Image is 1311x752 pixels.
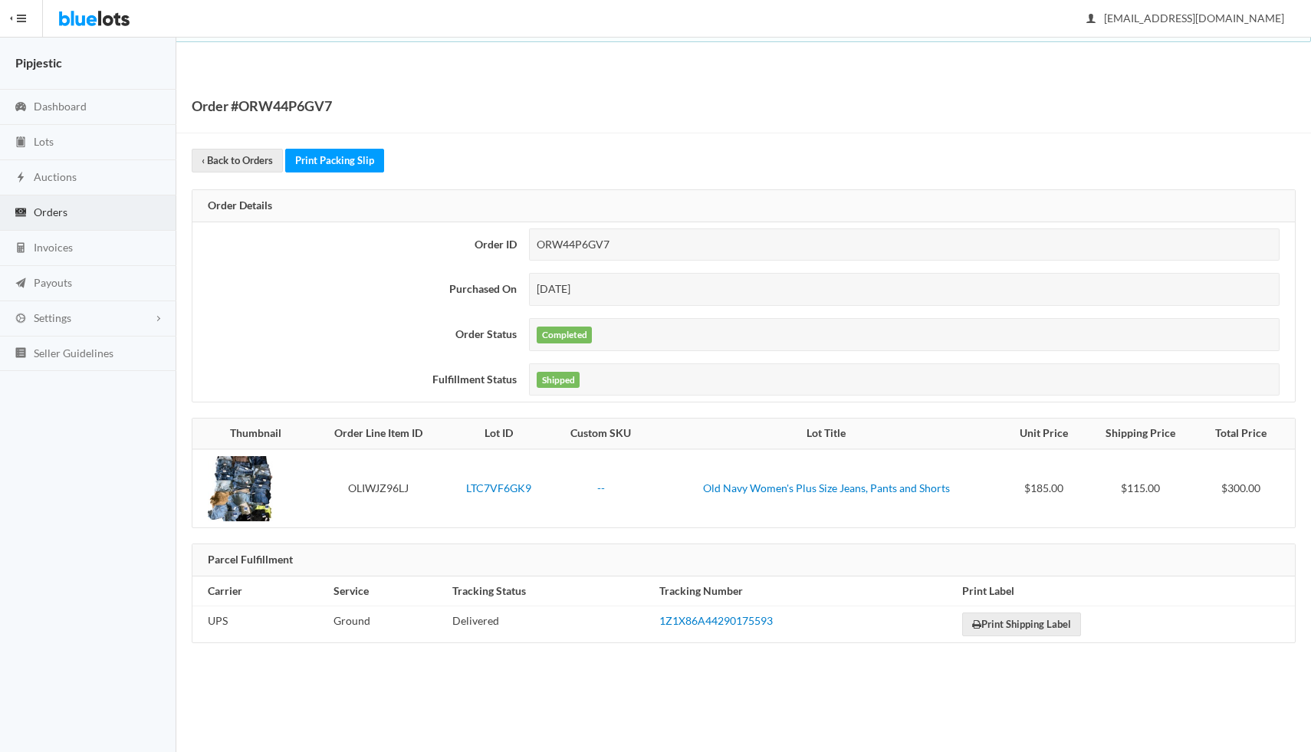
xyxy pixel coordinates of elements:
[327,606,445,643] td: Ground
[192,576,327,606] th: Carrier
[446,576,653,606] th: Tracking Status
[285,149,384,172] a: Print Packing Slip
[327,576,445,606] th: Service
[650,419,1002,449] th: Lot Title
[466,481,531,494] a: LTC7VF6GK9
[446,419,551,449] th: Lot ID
[1196,449,1295,527] td: $300.00
[956,576,1295,606] th: Print Label
[13,346,28,361] ion-icon: list box
[962,612,1081,636] a: Print Shipping Label
[192,222,523,268] th: Order ID
[310,449,446,527] td: OLIWJZ96LJ
[310,419,446,449] th: Order Line Item ID
[192,267,523,312] th: Purchased On
[192,357,523,402] th: Fulfillment Status
[192,94,332,117] h1: Order #ORW44P6GV7
[192,149,283,172] a: ‹ Back to Orders
[34,346,113,360] span: Seller Guidelines
[1196,419,1295,449] th: Total Price
[192,606,327,643] td: UPS
[192,190,1295,222] div: Order Details
[1083,12,1099,27] ion-icon: person
[551,419,650,449] th: Custom SKU
[1087,11,1284,25] span: [EMAIL_ADDRESS][DOMAIN_NAME]
[446,606,653,643] td: Delivered
[13,277,28,291] ion-icon: paper plane
[529,273,1280,306] div: [DATE]
[659,614,773,627] a: 1Z1X86A44290175593
[1085,419,1196,449] th: Shipping Price
[1002,449,1084,527] td: $185.00
[34,241,73,254] span: Invoices
[653,576,957,606] th: Tracking Number
[34,205,67,218] span: Orders
[13,136,28,150] ion-icon: clipboard
[15,55,62,70] strong: Pipjestic
[34,170,77,183] span: Auctions
[34,311,71,324] span: Settings
[34,100,87,113] span: Dashboard
[537,327,592,343] label: Completed
[1085,449,1196,527] td: $115.00
[703,481,950,494] a: Old Navy Women's Plus Size Jeans, Pants and Shorts
[13,241,28,256] ion-icon: calculator
[529,228,1280,261] div: ORW44P6GV7
[34,276,72,289] span: Payouts
[597,481,605,494] a: --
[192,544,1295,576] div: Parcel Fulfillment
[13,206,28,221] ion-icon: cash
[13,312,28,327] ion-icon: cog
[192,312,523,357] th: Order Status
[13,171,28,186] ion-icon: flash
[192,419,310,449] th: Thumbnail
[537,372,580,389] label: Shipped
[13,100,28,115] ion-icon: speedometer
[34,135,54,148] span: Lots
[1002,419,1084,449] th: Unit Price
